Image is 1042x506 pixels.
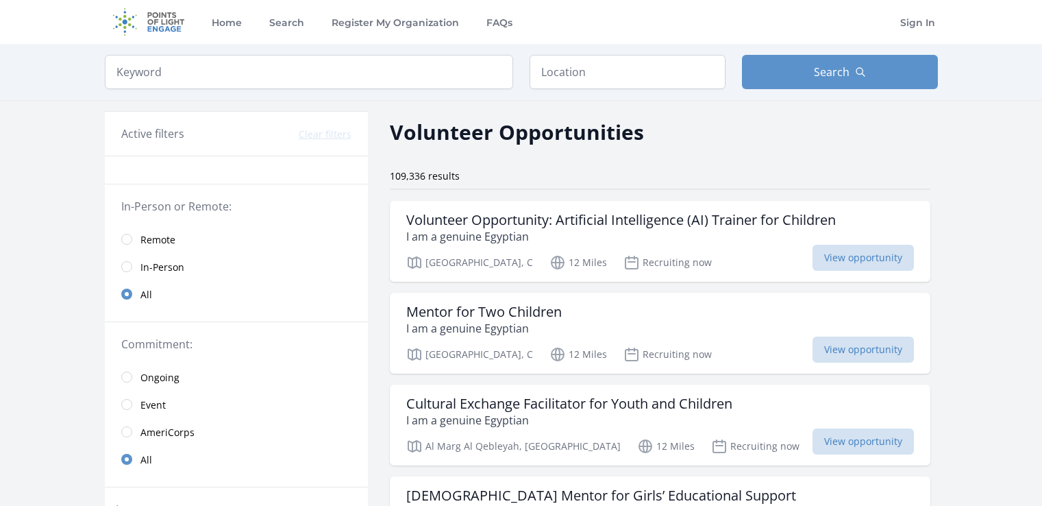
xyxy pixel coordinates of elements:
a: AmeriCorps [105,418,368,446]
span: View opportunity [812,429,914,455]
h3: [DEMOGRAPHIC_DATA] Mentor for Girls’ Educational Support [406,487,796,504]
a: Mentor for Two Children I am a genuine Egyptian [GEOGRAPHIC_DATA], C 12 Miles Recruiting now View... [390,293,930,374]
p: [GEOGRAPHIC_DATA], C [406,346,533,363]
p: Recruiting now [623,254,712,271]
a: In-Person [105,253,368,280]
a: Volunteer Opportunity: Artificial Intelligence (AI) Trainer for Children I am a genuine Egyptian ... [390,201,930,282]
span: Event [140,398,166,412]
span: AmeriCorps [140,426,195,439]
p: 12 Miles [549,254,607,271]
span: In-Person [140,261,184,274]
p: 12 Miles [637,438,695,455]
p: Recruiting now [623,346,712,363]
span: 109,336 results [390,169,460,182]
p: I am a genuine Egyptian [406,320,562,337]
p: Recruiting now [711,438,799,455]
p: Al Marg Al Qebleyah, [GEOGRAPHIC_DATA] [406,438,621,455]
a: Remote [105,226,368,253]
p: I am a genuine Egyptian [406,412,732,429]
input: Location [530,55,725,89]
span: Remote [140,233,175,247]
a: Ongoing [105,363,368,391]
span: View opportunity [812,337,914,363]
span: All [140,288,152,302]
a: All [105,280,368,308]
p: I am a genuine Egyptian [406,228,836,245]
legend: In-Person or Remote: [121,198,351,215]
h2: Volunteer Opportunities [390,117,644,147]
button: Search [742,55,938,89]
p: 12 Miles [549,346,607,363]
a: All [105,446,368,473]
span: Search [814,64,849,80]
h3: Volunteer Opportunity: Artificial Intelligence (AI) Trainer for Children [406,212,836,228]
button: Clear filters [299,128,351,141]
input: Keyword [105,55,513,89]
legend: Commitment: [121,336,351,352]
h3: Active filters [121,125,184,142]
h3: Cultural Exchange Facilitator for Youth and Children [406,396,732,412]
span: Ongoing [140,371,179,385]
span: All [140,453,152,467]
h3: Mentor for Two Children [406,304,562,320]
p: [GEOGRAPHIC_DATA], C [406,254,533,271]
a: Cultural Exchange Facilitator for Youth and Children I am a genuine Egyptian Al Marg Al Qebleyah,... [390,385,930,466]
a: Event [105,391,368,418]
span: View opportunity [812,245,914,271]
